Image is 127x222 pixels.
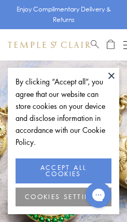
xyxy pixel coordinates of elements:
img: Temple St. Clair [8,42,91,48]
div: By clicking “Accept all”, you agree that our website can store cookies on your device and disclos... [16,76,111,148]
a: Search [91,39,99,51]
button: COOKIES SETTINGS [16,188,111,206]
button: ACCEPT ALL COOKIES [16,158,111,183]
iframe: Gorgias live chat messenger [80,178,117,212]
a: Open Shopping Bag [107,39,115,51]
p: Enjoy Complimentary Delivery & Returns [8,4,119,25]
